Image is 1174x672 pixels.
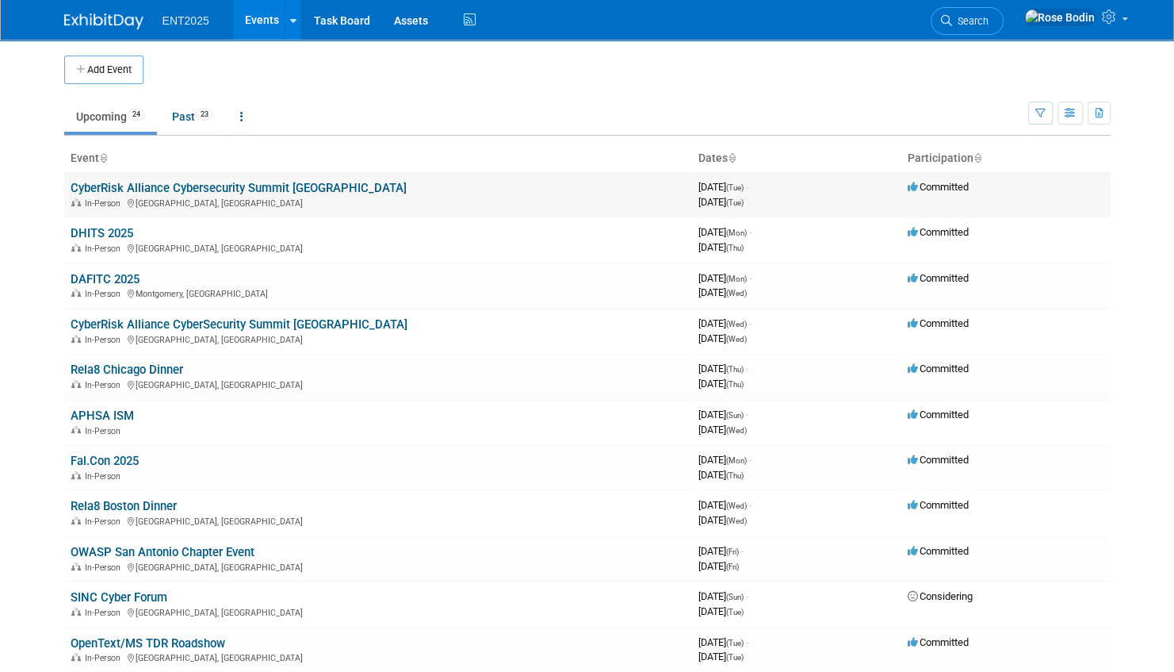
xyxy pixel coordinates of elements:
span: In-Person [85,380,125,390]
span: (Mon) [726,275,747,283]
span: [DATE] [698,286,747,298]
button: Add Event [64,56,143,84]
span: [DATE] [698,514,747,526]
span: Committed [908,272,969,284]
span: [DATE] [698,605,744,617]
a: Upcoming24 [64,102,157,132]
span: - [746,363,748,374]
a: Search [931,7,1004,35]
span: (Sun) [726,411,744,420]
span: [DATE] [698,636,748,648]
span: Committed [908,454,969,466]
span: ENT2025 [163,14,209,27]
div: [GEOGRAPHIC_DATA], [GEOGRAPHIC_DATA] [71,605,686,618]
span: [DATE] [698,651,744,662]
span: Considering [908,590,973,602]
span: Committed [908,499,969,511]
span: (Wed) [726,426,747,435]
a: Past23 [160,102,225,132]
img: In-Person Event [71,516,81,524]
img: In-Person Event [71,380,81,388]
th: Dates [692,145,901,172]
a: Rela8 Boston Dinner [71,499,177,513]
div: [GEOGRAPHIC_DATA], [GEOGRAPHIC_DATA] [71,241,686,254]
span: In-Person [85,244,125,254]
div: [GEOGRAPHIC_DATA], [GEOGRAPHIC_DATA] [71,196,686,209]
div: [GEOGRAPHIC_DATA], [GEOGRAPHIC_DATA] [71,560,686,573]
span: In-Person [85,608,125,618]
span: - [741,545,744,557]
span: Committed [908,409,969,420]
th: Event [64,145,692,172]
span: (Thu) [726,244,744,252]
a: APHSA ISM [71,409,134,423]
span: (Tue) [726,639,744,647]
a: OpenText/MS TDR Roadshow [71,636,225,651]
span: [DATE] [698,363,748,374]
span: [DATE] [698,545,744,557]
span: (Thu) [726,380,744,389]
span: Committed [908,226,969,238]
span: Committed [908,363,969,374]
span: In-Person [85,563,125,573]
div: [GEOGRAPHIC_DATA], [GEOGRAPHIC_DATA] [71,378,686,390]
span: (Tue) [726,608,744,616]
img: In-Person Event [71,335,81,343]
span: (Wed) [726,320,747,328]
span: (Wed) [726,501,747,510]
span: [DATE] [698,454,751,466]
span: [DATE] [698,499,751,511]
span: (Wed) [726,516,747,525]
span: (Mon) [726,456,747,465]
div: [GEOGRAPHIC_DATA], [GEOGRAPHIC_DATA] [71,332,686,345]
span: In-Person [85,653,125,663]
span: (Tue) [726,183,744,192]
a: CyberRisk Alliance Cybersecurity Summit [GEOGRAPHIC_DATA] [71,181,407,195]
span: [DATE] [698,181,748,193]
span: In-Person [85,289,125,299]
span: - [746,590,748,602]
span: [DATE] [698,317,751,329]
span: - [749,226,751,238]
a: Rela8 Chicago Dinner [71,363,183,377]
span: - [749,454,751,466]
span: (Thu) [726,471,744,480]
img: In-Person Event [71,608,81,616]
img: In-Person Event [71,471,81,479]
span: (Tue) [726,653,744,662]
a: CyberRisk Alliance CyberSecurity Summit [GEOGRAPHIC_DATA] [71,317,407,332]
img: In-Person Event [71,563,81,570]
th: Participation [901,145,1111,172]
span: (Wed) [726,289,747,298]
img: In-Person Event [71,289,81,297]
a: DAFITC 2025 [71,272,140,286]
a: Fal.Con 2025 [71,454,139,468]
span: Committed [908,317,969,329]
span: (Wed) [726,335,747,344]
span: (Tue) [726,198,744,207]
a: Sort by Participation Type [973,152,981,164]
span: (Fri) [726,547,739,556]
span: [DATE] [698,590,748,602]
span: In-Person [85,516,125,527]
span: - [746,181,748,193]
span: [DATE] [698,226,751,238]
span: Search [952,15,989,27]
span: In-Person [85,471,125,482]
span: [DATE] [698,469,744,481]
span: (Mon) [726,228,747,237]
span: (Fri) [726,563,739,571]
span: - [749,272,751,284]
span: [DATE] [698,409,748,420]
a: OWASP San Antonio Chapter Event [71,545,254,559]
span: [DATE] [698,272,751,284]
span: 24 [128,109,145,121]
img: In-Person Event [71,426,81,434]
img: Rose Bodin [1024,9,1096,26]
span: - [749,499,751,511]
span: [DATE] [698,560,739,572]
a: DHITS 2025 [71,226,133,240]
div: [GEOGRAPHIC_DATA], [GEOGRAPHIC_DATA] [71,651,686,663]
a: SINC Cyber Forum [71,590,167,605]
span: 23 [196,109,213,121]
